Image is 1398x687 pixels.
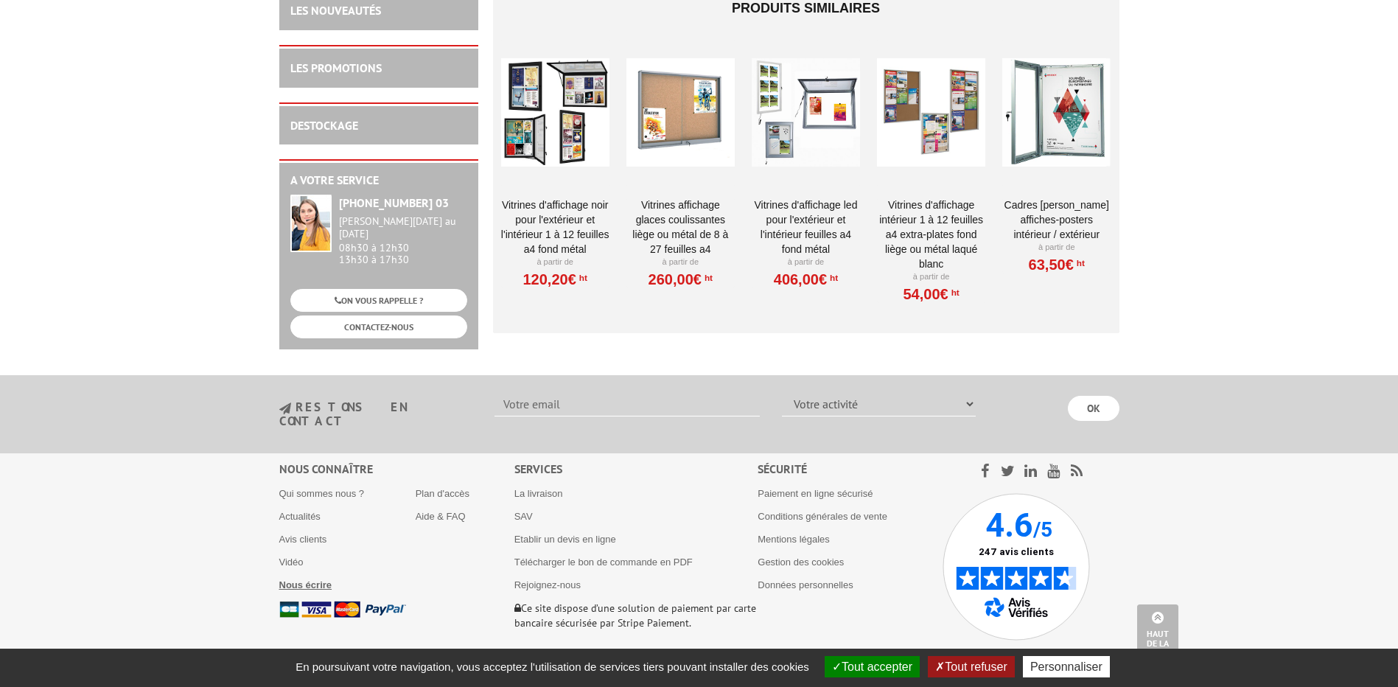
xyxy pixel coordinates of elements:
[501,198,609,257] a: VITRINES D'AFFICHAGE NOIR POUR L'EXTÉRIEUR ET L'INTÉRIEUR 1 À 12 FEUILLES A4 FOND MÉTAL
[290,315,467,338] a: CONTACTEZ-NOUS
[288,660,817,673] span: En poursuivant votre navigation, vous acceptez l'utilisation de services tiers pouvant installer ...
[279,511,321,522] a: Actualités
[494,391,760,416] input: Votre email
[1074,258,1085,268] sup: HT
[1002,242,1111,254] p: À partir de
[1137,604,1178,665] a: Haut de la page
[514,579,581,590] a: Rejoignez-nous
[1068,396,1119,421] input: OK
[877,198,985,271] a: Vitrines d'affichage intérieur 1 à 12 feuilles A4 extra-plates fond liège ou métal laqué blanc
[827,273,838,283] sup: HT
[279,488,365,499] a: Qui sommes nous ?
[514,488,563,499] a: La livraison
[290,195,332,252] img: widget-service.jpg
[576,273,587,283] sup: HT
[279,401,473,427] h3: restons en contact
[928,656,1014,677] button: Tout refuser
[279,579,332,590] a: Nous écrire
[774,275,838,284] a: 406,00€HT
[702,273,713,283] sup: HT
[514,534,616,545] a: Etablir un devis en ligne
[825,656,920,677] button: Tout accepter
[758,557,844,568] a: Gestion des cookies
[339,215,467,266] div: 08h30 à 12h30 13h30 à 17h30
[758,511,887,522] a: Conditions générales de vente
[290,60,382,75] a: LES PROMOTIONS
[290,3,381,18] a: LES NOUVEAUTÉS
[903,290,959,299] a: 54,00€HT
[339,195,449,210] strong: [PHONE_NUMBER] 03
[1023,656,1110,677] button: Personnaliser (fenêtre modale)
[752,257,860,268] p: À partir de
[877,271,985,283] p: À partir de
[501,257,609,268] p: À partir de
[626,198,735,257] a: Vitrines affichage glaces coulissantes liège ou métal de 8 à 27 feuilles A4
[948,287,960,298] sup: HT
[758,579,853,590] a: Données personnelles
[279,534,327,545] a: Avis clients
[758,461,943,478] div: Sécurité
[279,557,304,568] a: Vidéo
[752,198,860,257] a: Vitrines d'affichage LED pour l'extérieur et l'intérieur feuilles A4 fond métal
[290,118,358,133] a: DESTOCKAGE
[522,275,587,284] a: 120,20€HT
[416,488,469,499] a: Plan d'accès
[279,402,291,415] img: newsletter.jpg
[758,534,830,545] a: Mentions légales
[514,511,533,522] a: SAV
[290,289,467,312] a: ON VOUS RAPPELLE ?
[943,493,1090,641] img: Avis Vérifiés - 4.6 sur 5 - 247 avis clients
[514,601,758,630] p: Ce site dispose d’une solution de paiement par carte bancaire sécurisée par Stripe Paiement.
[1002,198,1111,242] a: Cadres [PERSON_NAME] affiches-posters intérieur / extérieur
[1029,260,1085,269] a: 63,50€HT
[279,461,514,478] div: Nous connaître
[514,461,758,478] div: Services
[514,557,693,568] a: Télécharger le bon de commande en PDF
[290,174,467,187] h2: A votre service
[649,275,713,284] a: 260,00€HT
[626,257,735,268] p: À partir de
[339,215,467,240] div: [PERSON_NAME][DATE] au [DATE]
[732,1,880,15] span: Produits similaires
[416,511,466,522] a: Aide & FAQ
[758,488,873,499] a: Paiement en ligne sécurisé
